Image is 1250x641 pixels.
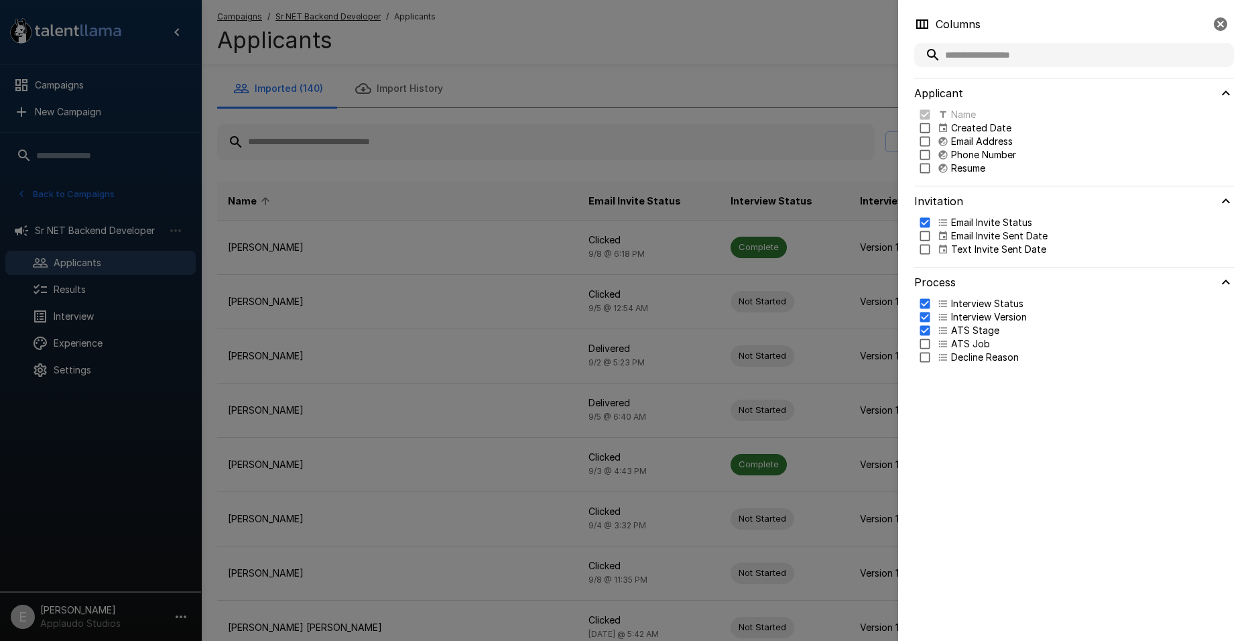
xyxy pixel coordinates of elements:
[914,273,956,292] h6: Process
[951,324,999,337] p: ATS Stage
[951,162,985,175] p: Resume
[951,351,1019,364] p: Decline Reason
[951,108,976,121] p: Name
[914,192,963,211] h6: Invitation
[951,216,1032,229] p: Email Invite Status
[951,229,1048,243] p: Email Invite Sent Date
[951,121,1011,135] p: Created Date
[951,337,990,351] p: ATS Job
[951,135,1013,148] p: Email Address
[951,148,1016,162] p: Phone Number
[936,16,981,32] p: Columns
[951,243,1046,256] p: Text Invite Sent Date
[951,297,1023,310] p: Interview Status
[951,310,1027,324] p: Interview Version
[914,84,963,103] h6: Applicant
